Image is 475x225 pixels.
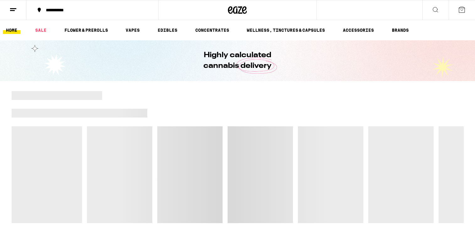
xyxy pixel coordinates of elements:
a: VAPES [122,26,143,34]
a: FLOWER & PREROLLS [61,26,111,34]
a: ACCESSORIES [340,26,377,34]
a: BRANDS [389,26,412,34]
a: HOME [3,26,20,34]
a: SALE [32,26,50,34]
a: WELLNESS, TINCTURES & CAPSULES [244,26,328,34]
h1: Highly calculated cannabis delivery [186,50,289,71]
a: EDIBLES [154,26,181,34]
a: CONCENTRATES [192,26,232,34]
